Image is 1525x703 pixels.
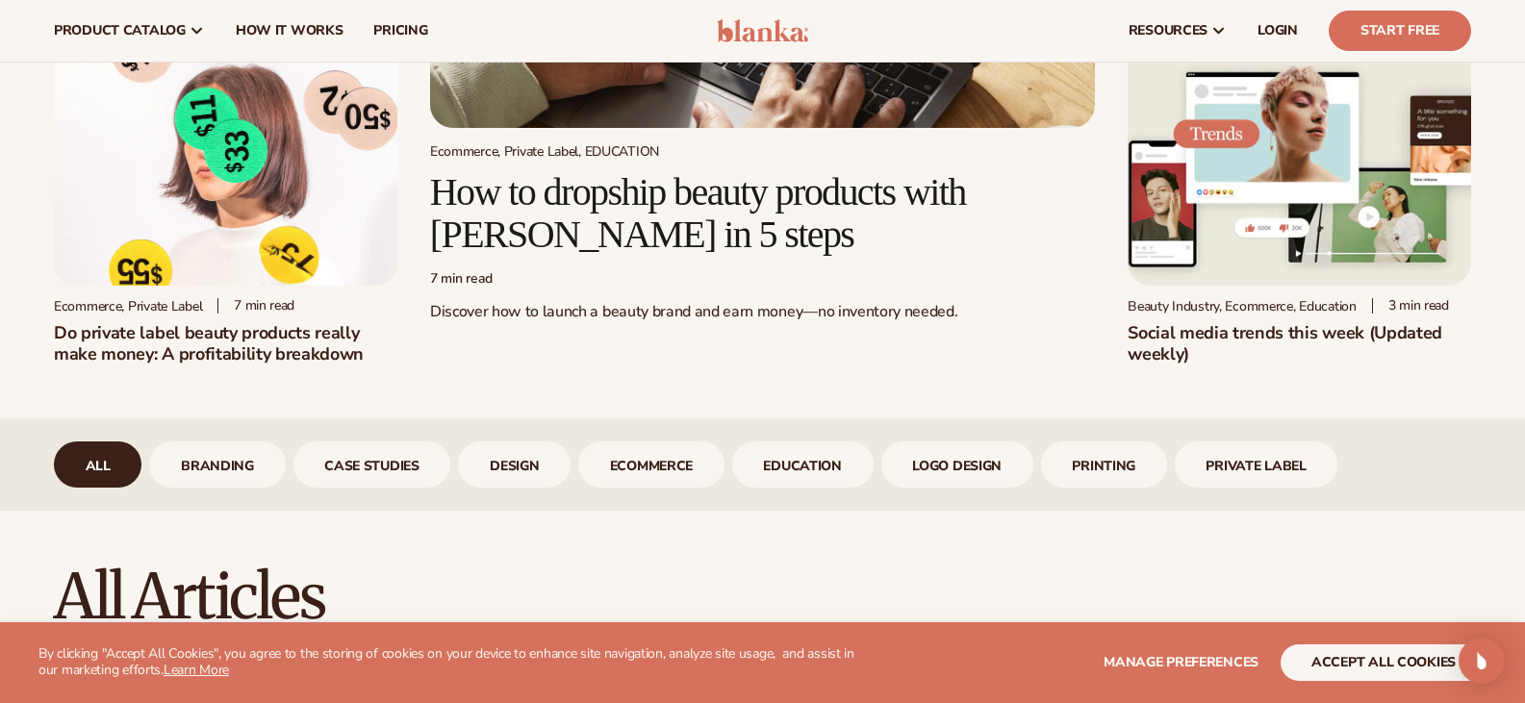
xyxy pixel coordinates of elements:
[54,45,397,286] img: Profitability of private label company
[54,23,186,38] span: product catalog
[430,171,1095,256] h2: How to dropship beauty products with [PERSON_NAME] in 5 steps
[149,441,285,488] a: branding
[149,441,285,488] div: 2 / 9
[54,441,141,488] div: 1 / 9
[458,441,571,488] div: 4 / 9
[881,441,1033,488] div: 7 / 9
[717,19,808,42] img: logo
[236,23,343,38] span: How It Works
[578,441,724,488] a: ecommerce
[1258,23,1298,38] span: LOGIN
[578,441,724,488] div: 5 / 9
[373,23,427,38] span: pricing
[430,271,1095,288] div: 7 min read
[54,322,397,364] h2: Do private label beauty products really make money: A profitability breakdown
[1175,441,1338,488] a: Private Label
[54,298,202,314] div: Ecommerce, Private Label
[1175,441,1338,488] div: 9 / 9
[1104,644,1258,681] button: Manage preferences
[164,661,229,679] a: Learn More
[54,45,397,364] a: Profitability of private label company Ecommerce, Private Label 7 min readDo private label beauty...
[732,441,874,488] a: Education
[1041,441,1167,488] a: printing
[1041,441,1167,488] div: 8 / 9
[38,646,856,679] p: By clicking "Accept All Cookies", you agree to the storing of cookies on your device to enhance s...
[54,441,141,488] a: All
[54,565,1471,629] h2: All articles
[458,441,571,488] a: design
[1104,653,1258,671] span: Manage preferences
[1128,45,1471,286] img: Social media trends this week (Updated weekly)
[430,143,1095,160] div: Ecommerce, Private Label, EDUCATION
[1372,298,1449,314] div: 3 min read
[293,441,451,488] a: case studies
[1128,322,1471,364] h2: Social media trends this week (Updated weekly)
[293,441,451,488] div: 3 / 9
[217,298,294,314] div: 7 min read
[1281,644,1487,681] button: accept all cookies
[1329,11,1471,51] a: Start Free
[881,441,1033,488] a: logo design
[732,441,874,488] div: 6 / 9
[430,302,1095,322] p: Discover how to launch a beauty brand and earn money—no inventory needed.
[1129,23,1207,38] span: resources
[1128,298,1357,314] div: Beauty Industry, Ecommerce, Education
[1128,45,1471,364] a: Social media trends this week (Updated weekly) Beauty Industry, Ecommerce, Education 3 min readSo...
[1459,638,1505,684] div: Open Intercom Messenger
